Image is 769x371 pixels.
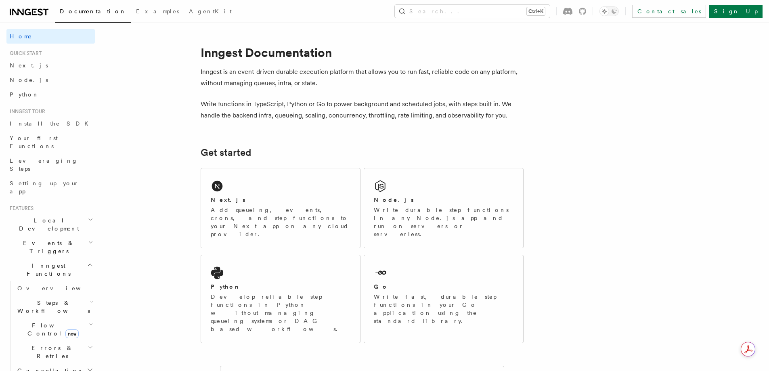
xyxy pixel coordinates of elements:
[6,116,95,131] a: Install the SDK
[17,285,101,291] span: Overview
[6,153,95,176] a: Leveraging Steps
[211,283,241,291] h2: Python
[6,176,95,199] a: Setting up your app
[189,8,232,15] span: AgentKit
[211,206,350,238] p: Add queueing, events, crons, and step functions to your Next app on any cloud provider.
[211,293,350,333] p: Develop reliable step functions in Python without managing queueing systems or DAG based workflows.
[131,2,184,22] a: Examples
[6,236,95,258] button: Events & Triggers
[6,216,88,233] span: Local Development
[395,5,550,18] button: Search...Ctrl+K
[6,239,88,255] span: Events & Triggers
[136,8,179,15] span: Examples
[201,255,360,343] a: PythonDevelop reliable step functions in Python without managing queueing systems or DAG based wo...
[709,5,763,18] a: Sign Up
[6,29,95,44] a: Home
[6,205,34,212] span: Features
[6,108,45,115] span: Inngest tour
[6,262,87,278] span: Inngest Functions
[374,283,388,291] h2: Go
[14,318,95,341] button: Flow Controlnew
[10,62,48,69] span: Next.js
[14,296,95,318] button: Steps & Workflows
[6,258,95,281] button: Inngest Functions
[14,321,89,337] span: Flow Control
[10,180,79,195] span: Setting up your app
[211,196,245,204] h2: Next.js
[374,293,513,325] p: Write fast, durable step functions in your Go application using the standard library.
[364,168,524,248] a: Node.jsWrite durable step functions in any Node.js app and run on servers or serverless.
[10,120,93,127] span: Install the SDK
[10,91,39,98] span: Python
[10,32,32,40] span: Home
[599,6,619,16] button: Toggle dark mode
[364,255,524,343] a: GoWrite fast, durable step functions in your Go application using the standard library.
[6,87,95,102] a: Python
[10,77,48,83] span: Node.js
[374,196,414,204] h2: Node.js
[201,45,524,60] h1: Inngest Documentation
[632,5,706,18] a: Contact sales
[65,329,79,338] span: new
[6,50,42,57] span: Quick start
[14,344,88,360] span: Errors & Retries
[10,135,58,149] span: Your first Functions
[184,2,237,22] a: AgentKit
[201,99,524,121] p: Write functions in TypeScript, Python or Go to power background and scheduled jobs, with steps bu...
[201,147,251,158] a: Get started
[6,213,95,236] button: Local Development
[60,8,126,15] span: Documentation
[14,341,95,363] button: Errors & Retries
[6,131,95,153] a: Your first Functions
[201,168,360,248] a: Next.jsAdd queueing, events, crons, and step functions to your Next app on any cloud provider.
[201,66,524,89] p: Inngest is an event-driven durable execution platform that allows you to run fast, reliable code ...
[6,58,95,73] a: Next.js
[10,157,78,172] span: Leveraging Steps
[6,73,95,87] a: Node.js
[14,281,95,296] a: Overview
[14,299,90,315] span: Steps & Workflows
[374,206,513,238] p: Write durable step functions in any Node.js app and run on servers or serverless.
[527,7,545,15] kbd: Ctrl+K
[55,2,131,23] a: Documentation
